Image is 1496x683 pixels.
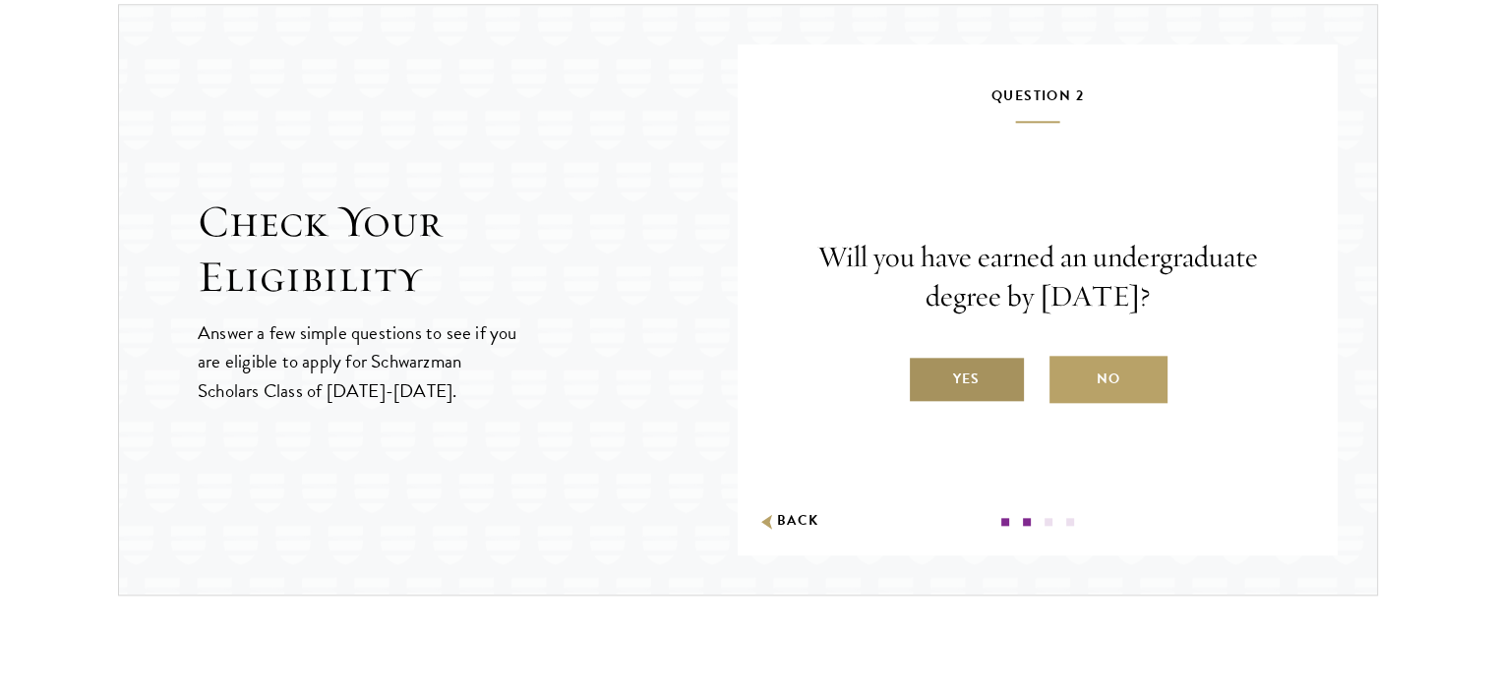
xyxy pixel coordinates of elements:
h5: Question 2 [797,84,1279,123]
label: Yes [908,356,1026,403]
p: Answer a few simple questions to see if you are eligible to apply for Schwarzman Scholars Class o... [198,318,519,404]
p: Will you have earned an undergraduate degree by [DATE]? [797,238,1279,316]
label: No [1049,356,1167,403]
button: Back [757,511,819,532]
h2: Check Your Eligibility [198,195,738,305]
